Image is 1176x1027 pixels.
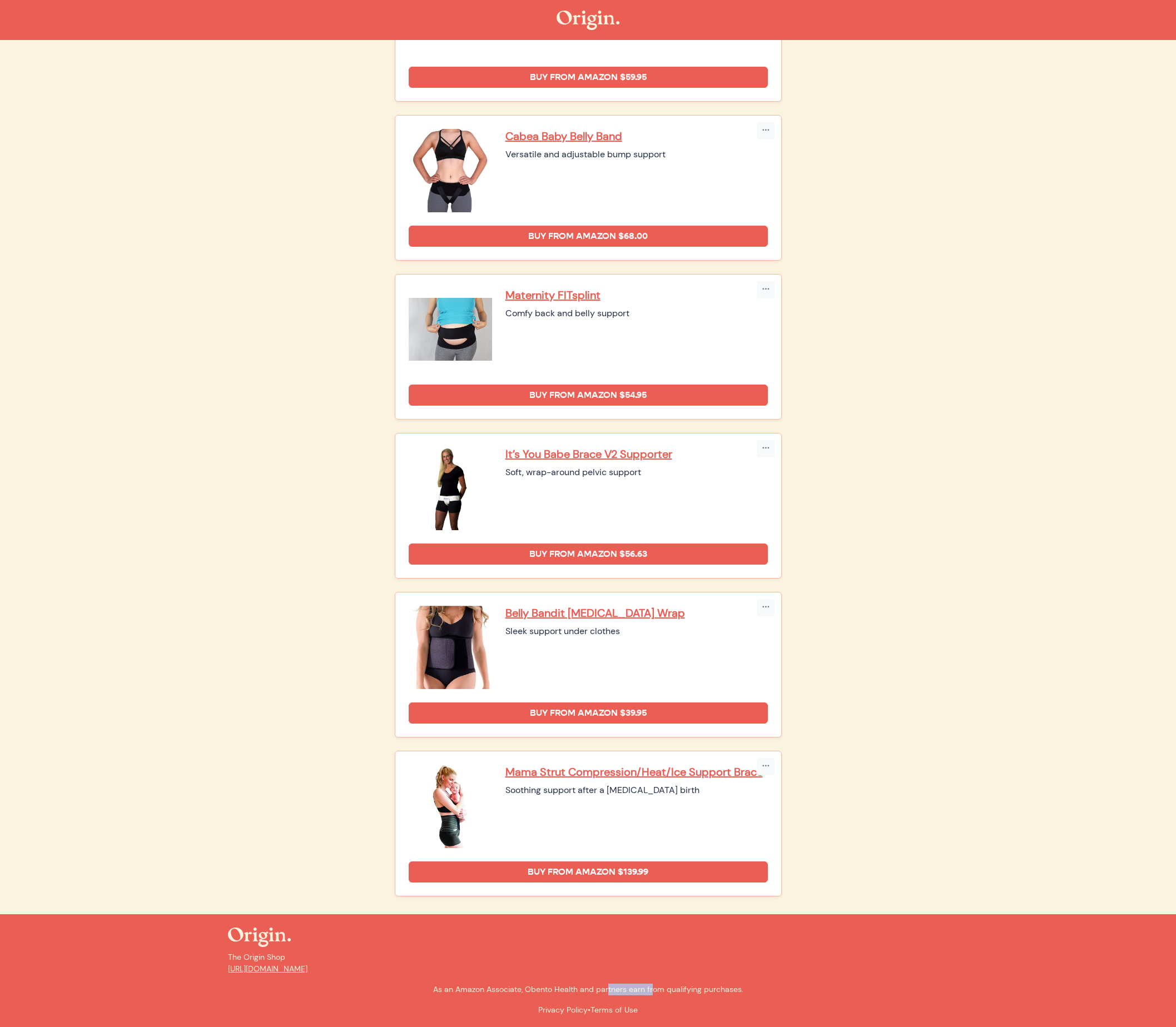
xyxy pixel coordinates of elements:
a: Terms of Use [591,1005,638,1015]
img: Maternity FITsplint [409,288,492,371]
p: • [228,1004,949,1016]
img: The Origin Shop [557,11,619,30]
div: Versatile and adjustable bump support [505,148,768,161]
a: Buy from Amazon $139.99 [409,861,768,883]
a: Buy from Amazon $56.63 [409,544,768,565]
a: Belly Bandit [MEDICAL_DATA] Wrap [505,606,768,620]
a: Cabea Baby Belly Band [505,129,768,143]
div: Soothing support after a [MEDICAL_DATA] birth [505,784,768,797]
img: Belly Bandit Postpartum Wrap [409,606,492,689]
a: It’s You Babe Brace V2 Supporter [505,447,768,461]
a: [URL][DOMAIN_NAME] [228,964,307,974]
a: Maternity FITsplint [505,288,768,302]
img: Mama Strut Compression/Heat/Ice Support Brace [409,765,492,848]
div: Comfy back and belly support [505,307,768,320]
div: Soft, wrap-around pelvic support [505,466,768,479]
a: Privacy Policy [538,1005,588,1015]
img: It’s You Babe Brace V2 Supporter [409,447,492,530]
a: Buy from Amazon $39.95 [409,702,768,724]
img: Cabea Baby Belly Band [409,129,492,212]
a: Mama Strut Compression/Heat/Ice Support Brace [505,765,768,779]
div: Sleek support under clothes [505,625,768,638]
img: The Origin Shop [228,928,291,947]
a: Buy from Amazon $54.95 [409,385,768,406]
a: Buy from Amazon $59.95 [409,67,768,88]
a: Buy from Amazon $68.00 [409,226,768,247]
p: The Origin Shop [228,951,949,975]
p: As an Amazon Associate, Obento Health and partners earn from qualifying purchases. [228,984,949,995]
